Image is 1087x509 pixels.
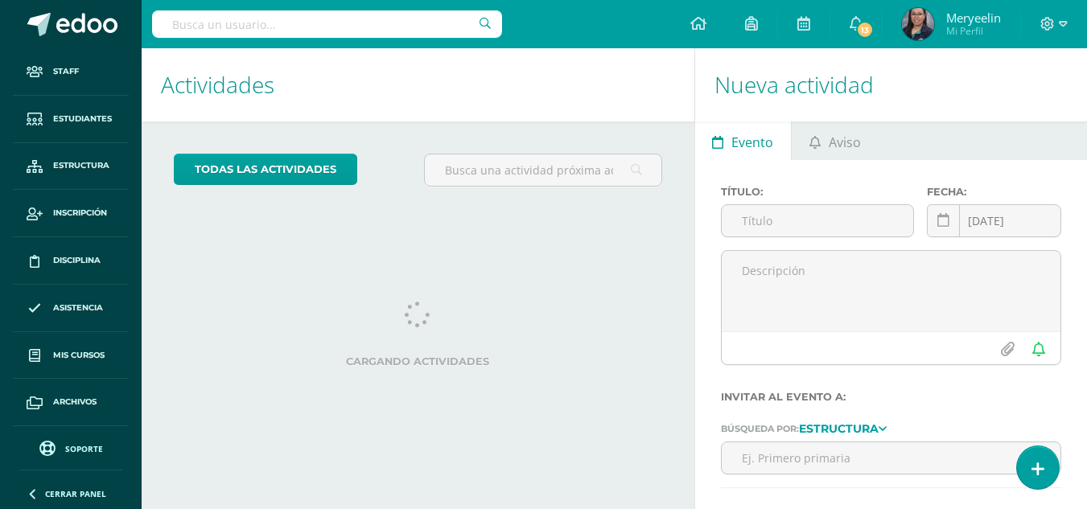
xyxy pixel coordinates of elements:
a: Estructura [799,422,887,433]
label: Cargando actividades [174,355,662,367]
h1: Actividades [161,48,675,121]
a: Inscripción [13,190,129,237]
strong: Estructura [799,421,879,436]
span: 13 [856,21,874,39]
span: Estructura [53,159,109,172]
input: Ej. Primero primaria [722,442,1060,474]
label: Invitar al evento a: [721,391,1061,403]
a: Staff [13,48,129,96]
a: todas las Actividades [174,154,357,185]
span: Cerrar panel [45,488,106,499]
a: Asistencia [13,285,129,332]
span: Meryeelin [946,10,1001,26]
h1: Nueva actividad [714,48,1068,121]
span: Búsqueda por: [721,423,799,434]
input: Fecha de entrega [928,205,1060,236]
span: Soporte [65,443,103,454]
span: Archivos [53,396,97,408]
a: Mis cursos [13,332,129,380]
input: Busca una actividad próxima aquí... [425,154,661,186]
span: Staff [53,65,79,78]
span: Asistencia [53,302,103,314]
span: Disciplina [53,254,101,267]
img: 53339a021a669692542503584c1ece73.png [902,8,934,40]
label: Fecha: [927,186,1061,198]
a: Archivos [13,379,129,426]
a: Aviso [792,121,878,160]
span: Aviso [829,123,861,162]
a: Evento [695,121,791,160]
a: Disciplina [13,237,129,285]
span: Mis cursos [53,349,105,362]
a: Soporte [19,437,122,458]
span: Mi Perfil [946,24,1001,38]
a: Estudiantes [13,96,129,143]
input: Busca un usuario... [152,10,502,38]
label: Título: [721,186,914,198]
input: Título [722,205,913,236]
span: Inscripción [53,207,107,220]
a: Estructura [13,143,129,191]
span: Evento [731,123,773,162]
span: Estudiantes [53,113,112,125]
